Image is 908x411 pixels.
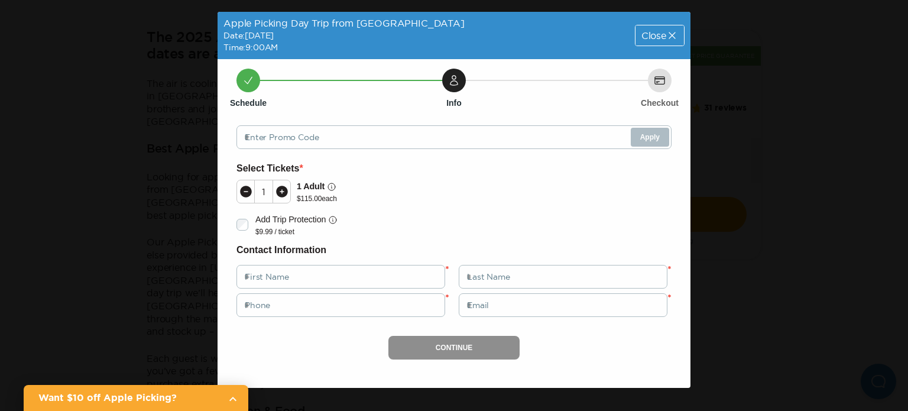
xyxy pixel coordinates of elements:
a: Want $10 off Apple Picking? [24,385,248,411]
p: $9.99 / ticket [255,227,338,237]
p: 1 Adult [297,180,325,193]
h2: Want $10 off Apple Picking? [38,391,219,405]
h6: Select Tickets [236,161,672,176]
span: Date: [DATE] [223,31,274,40]
span: Time: 9:00AM [223,43,278,52]
p: $ 115.00 each [297,194,337,203]
span: Close [641,31,666,40]
h6: Contact Information [236,242,672,258]
p: Add Trip Protection [255,213,326,226]
h6: Checkout [641,97,679,109]
span: Apple Picking Day Trip from [GEOGRAPHIC_DATA] [223,18,465,28]
h6: Info [446,97,462,109]
div: 1 [255,187,273,196]
h6: Schedule [230,97,267,109]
